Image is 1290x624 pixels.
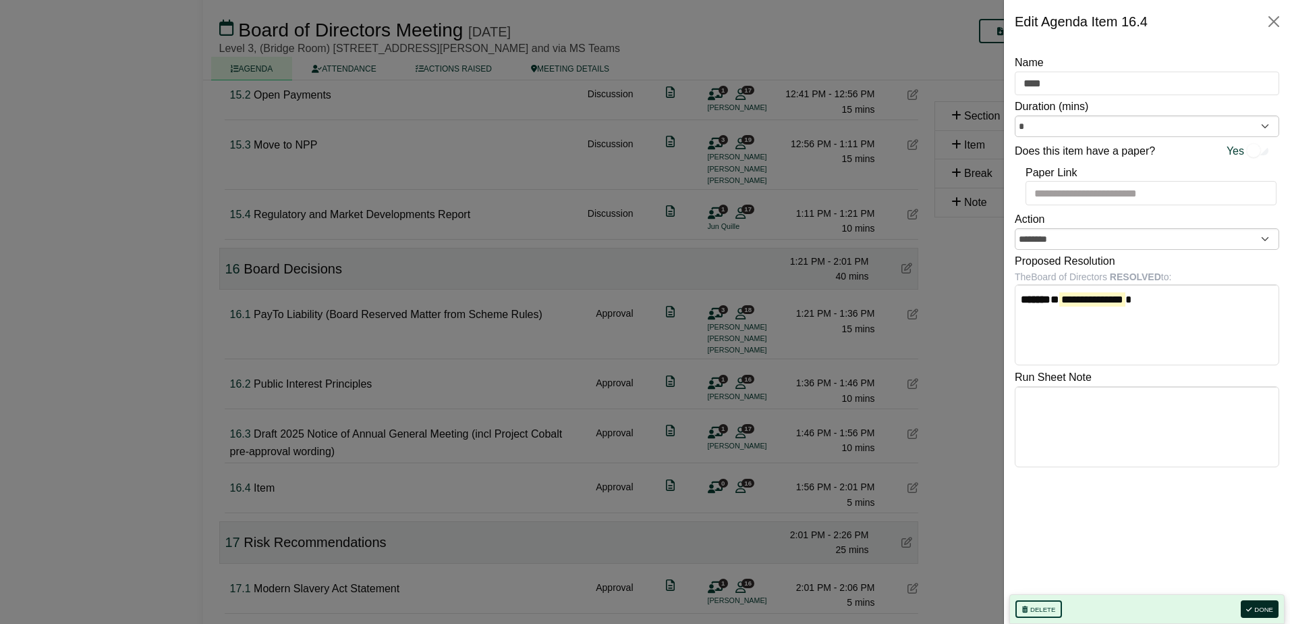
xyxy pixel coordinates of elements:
label: Duration (mins) [1015,98,1088,115]
button: Close [1263,11,1285,32]
button: Done [1241,600,1279,618]
label: Paper Link [1026,164,1077,182]
b: RESOLVED [1110,271,1161,282]
label: Proposed Resolution [1015,253,1115,270]
span: Yes [1227,142,1244,160]
label: Does this item have a paper? [1015,142,1155,160]
button: Delete [1015,600,1062,618]
label: Name [1015,54,1044,72]
label: Run Sheet Note [1015,369,1092,386]
div: Edit Agenda Item 16.4 [1015,11,1148,32]
label: Action [1015,211,1044,228]
div: The Board of Directors to: [1015,269,1279,284]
